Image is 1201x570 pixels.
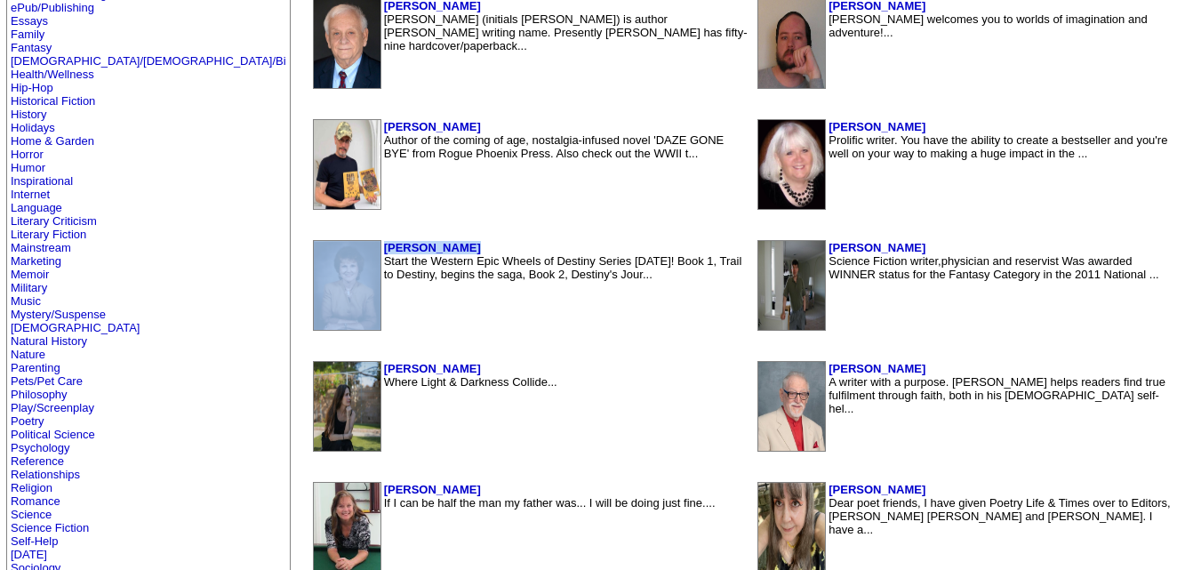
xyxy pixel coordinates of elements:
a: Self-Help [11,534,58,548]
font: Science Fiction writer,physician and reservist Was awarded WINNER status for the Fantasy Category... [829,254,1158,281]
a: Historical Fiction [11,94,95,108]
font: [PERSON_NAME] welcomes you to worlds of imagination and adventure!... [829,12,1147,39]
a: Health/Wellness [11,68,94,81]
a: Inspirational [11,174,73,188]
a: Relationships [11,468,80,481]
a: Science Fiction [11,521,89,534]
img: 193876.jpg [758,120,825,209]
img: 194848.jpg [314,362,380,451]
a: [PERSON_NAME] [829,241,925,254]
a: Reference [11,454,64,468]
a: Holidays [11,121,55,134]
a: Essays [11,14,48,28]
a: Political Science [11,428,95,441]
a: [DATE] [11,548,47,561]
a: [PERSON_NAME] [384,120,481,133]
a: Literary Criticism [11,214,97,228]
img: 83658.jpg [314,241,380,330]
a: [PERSON_NAME] [829,120,925,133]
a: Play/Screenplay [11,401,94,414]
img: 7387.jpg [314,120,380,209]
a: Natural History [11,334,87,348]
a: Nature [11,348,45,361]
a: Philosophy [11,388,68,401]
a: ePub/Publishing [11,1,94,14]
a: Marketing [11,254,61,268]
a: [PERSON_NAME] [384,483,481,496]
img: 106460.JPG [758,241,825,330]
a: Science [11,508,52,521]
a: Literary Fiction [11,228,86,241]
a: Fantasy [11,41,52,54]
a: Hip-Hop [11,81,53,94]
a: [PERSON_NAME] [384,362,481,375]
a: Humor [11,161,45,174]
font: Where Light & Darkness Collide... [384,375,557,389]
a: Family [11,28,44,41]
img: 23430.jpg [758,362,825,451]
a: Military [11,281,47,294]
a: History [11,108,46,121]
a: Mystery/Suspense [11,308,106,321]
font: If I can be half the man my father was... I will be doing just fine.... [384,496,716,510]
a: [DEMOGRAPHIC_DATA]/[DEMOGRAPHIC_DATA]/Bi [11,54,286,68]
a: Language [11,201,62,214]
a: Horror [11,148,44,161]
font: Dear poet friends, I have given Poetry Life & Times over to Editors, [PERSON_NAME] [PERSON_NAME] ... [829,496,1170,536]
a: [PERSON_NAME] [829,483,925,496]
font: [PERSON_NAME] (initials [PERSON_NAME]) is author [PERSON_NAME] writing name. Presently [PERSON_NA... [384,12,748,52]
a: [PERSON_NAME] [829,362,925,375]
a: Parenting [11,361,60,374]
a: Memoir [11,268,49,281]
a: Mainstream [11,241,71,254]
a: Music [11,294,41,308]
a: Poetry [11,414,44,428]
a: Psychology [11,441,69,454]
font: A writer with a purpose. [PERSON_NAME] helps readers find true fulfilment through faith, both in ... [829,375,1165,415]
font: Author of the coming of age, nostalgia-infused novel 'DAZE GONE BYE' from Rogue Phoenix Press. Al... [384,133,725,160]
a: Pets/Pet Care [11,374,83,388]
a: Home & Garden [11,134,94,148]
a: Romance [11,494,60,508]
font: Start the Western Epic Wheels of Destiny Series [DATE]! Book 1, Trail to Destiny, begins the saga... [384,254,742,281]
a: [DEMOGRAPHIC_DATA] [11,321,140,334]
a: Internet [11,188,50,201]
font: Prolific writer. You have the ability to create a bestseller and you're well on your way to makin... [829,133,1167,160]
a: [PERSON_NAME] [384,241,481,254]
a: Religion [11,481,52,494]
